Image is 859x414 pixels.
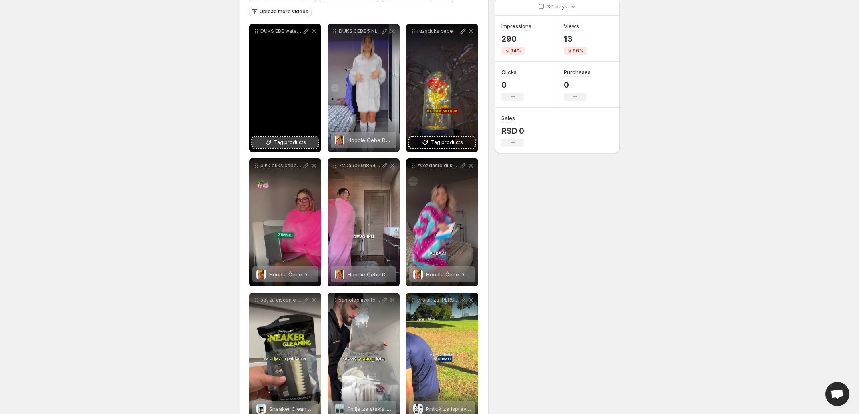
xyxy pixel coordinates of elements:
span: Hoodie Ćebe Duks Univerzalno [348,271,426,278]
span: Prsluk za ispravljanje Leđa [426,406,493,412]
span: Hoodie Ćebe Duks Univerzalno [348,137,426,143]
img: Prsluk za ispravljanje Leđa [413,404,423,414]
button: Upload more videos [249,7,312,16]
p: 0 [564,80,591,90]
h3: Sales [501,114,515,122]
button: Tag products [252,137,318,148]
h3: Purchases [564,68,591,76]
p: DUKS EBE watermark [260,28,302,34]
p: 720a9e6918344dbc9764c443d76f1e26 [339,162,380,169]
span: Sneaker Clean Pro – profesionalni set za čišćenje [269,406,394,412]
p: zvezdasto duks cebe [417,162,459,169]
button: Tag products [409,137,475,148]
p: DUKS CEBE 5 NIJANSI [339,28,380,34]
span: Hoodie Ćebe Duks Univerzalno [426,271,505,278]
div: ruzaduks cebeTag products [406,24,478,152]
span: Tag products [274,138,306,146]
p: 290 [501,34,531,44]
p: 13 [564,34,587,44]
div: zvezdasto duks cebeHoodie Ćebe Duks UniverzalnoHoodie Ćebe Duks Univerzalno [406,158,478,286]
p: ruzaduks cebe [417,28,459,34]
span: Upload more videos [260,8,308,15]
p: samolepljive folije prepravljeno [339,297,380,303]
h3: Clicks [501,68,517,76]
h3: Impressions [501,22,531,30]
p: set za ciscenje patika [260,297,302,303]
span: Tag products [431,138,463,146]
span: 94% [510,48,521,54]
div: pink duks cebe-prepravljenoHoodie Ćebe Duks UniverzalnoHoodie Ćebe Duks Univerzalno [249,158,321,286]
span: Hoodie Ćebe Duks Univerzalno [269,271,348,278]
h3: Views [564,22,579,30]
p: 30 days [547,2,567,10]
p: RSD 0 [501,126,524,136]
p: prsluk za [PERSON_NAME] [417,297,459,303]
span: Folije za stakla na prozorima i vratima sa UV zaštitom [348,406,482,412]
p: pink duks cebe-prepravljeno [260,162,302,169]
span: 96% [573,48,584,54]
div: DUKS EBE watermarkTag products [249,24,321,152]
div: Open chat [825,382,849,406]
p: 0 [501,80,524,90]
div: DUKS CEBE 5 NIJANSIHoodie Ćebe Duks UniverzalnoHoodie Ćebe Duks Univerzalno [328,24,400,152]
div: 720a9e6918344dbc9764c443d76f1e26Hoodie Ćebe Duks UniverzalnoHoodie Ćebe Duks Univerzalno [328,158,400,286]
img: Folije za stakla na prozorima i vratima sa UV zaštitom [335,404,344,414]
